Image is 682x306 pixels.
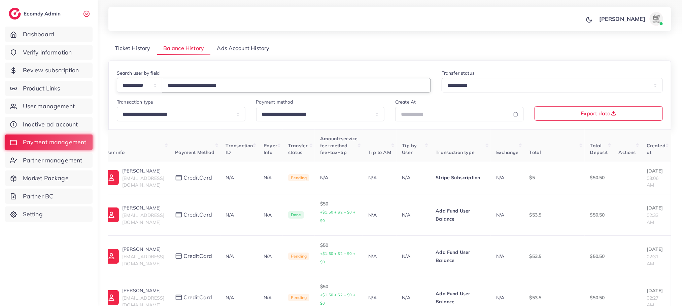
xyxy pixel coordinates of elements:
span: N/A [226,212,234,218]
span: N/A [496,212,504,218]
span: Dashboard [23,30,54,39]
p: N/A [264,294,277,302]
span: Ads Account History [217,44,270,52]
a: Payment management [5,135,93,150]
span: Pending [288,294,309,301]
p: [DATE] [647,286,666,295]
span: [EMAIL_ADDRESS][DOMAIN_NAME] [122,175,164,188]
a: Partner management [5,153,93,168]
span: Balance History [163,44,204,52]
span: Transaction ID [226,143,253,155]
a: Partner BC [5,189,93,204]
p: [DATE] [647,245,666,253]
p: N/A [264,252,277,260]
p: N/A [368,174,391,182]
p: $53.5 [530,294,579,302]
a: User management [5,99,93,114]
span: N/A [226,175,234,181]
span: [EMAIL_ADDRESS][DOMAIN_NAME] [122,254,164,266]
span: Verify information [23,48,72,57]
span: [EMAIL_ADDRESS][DOMAIN_NAME] [122,212,164,225]
span: Ticket History [115,44,150,52]
span: Review subscription [23,66,79,75]
span: creditCard [184,174,212,182]
span: creditCard [184,294,212,301]
label: Search user by field [117,70,160,76]
span: Done [288,211,304,219]
a: logoEcomdy Admin [9,8,62,20]
p: [PERSON_NAME] [122,204,164,212]
span: N/A [496,253,504,259]
p: $50 [320,241,357,266]
span: Setting [23,210,43,219]
p: N/A [402,252,425,260]
img: logo [9,8,21,20]
span: Product Links [23,84,61,93]
span: creditCard [184,211,212,219]
span: Payer Info [264,143,277,155]
span: User info [104,149,125,155]
p: [PERSON_NAME] [122,286,164,295]
span: Actions [619,149,636,155]
p: N/A [402,294,425,302]
span: 02:31 AM [647,254,659,266]
label: Payment method [256,99,293,105]
span: Pending [288,174,309,182]
a: Verify information [5,45,93,60]
p: [PERSON_NAME] [122,167,164,175]
p: N/A [402,174,425,182]
p: $50.50 [590,252,608,260]
img: ic-user-info.36bf1079.svg [104,249,119,264]
span: Market Package [23,174,69,183]
a: Dashboard [5,27,93,42]
p: $50 [320,200,357,225]
p: $50.50 [590,211,608,219]
span: 03:06 AM [647,175,659,188]
p: N/A [264,211,277,219]
img: ic-user-info.36bf1079.svg [104,170,119,185]
a: Product Links [5,81,93,96]
span: Amount+service fee+method fee+tax+tip [320,136,357,155]
p: N/A [368,211,391,219]
span: Total [530,149,541,155]
img: payment [175,295,182,300]
h2: Ecomdy Admin [24,10,62,17]
p: $53.5 [530,252,579,260]
a: [PERSON_NAME]avatar [595,12,666,26]
p: [DATE] [647,204,666,212]
span: Total Deposit [590,143,608,155]
span: Payment Method [175,149,214,155]
p: $50.50 [590,294,608,302]
p: [DATE] [647,167,666,175]
a: Setting [5,206,93,222]
span: N/A [496,175,504,181]
img: payment [175,212,182,218]
span: Transaction type [436,149,475,155]
span: Tip by User [402,143,417,155]
p: [PERSON_NAME] [599,15,645,23]
p: Add Fund User Balance [436,207,485,223]
small: +$1.50 + $2 + $0 + $0 [320,251,355,264]
span: N/A [226,253,234,259]
img: avatar [650,12,663,26]
p: Add Fund User Balance [436,248,485,264]
label: Transfer status [442,70,475,76]
small: +$1.50 + $2 + $0 + $0 [320,210,355,223]
span: 02:33 AM [647,212,659,225]
a: Review subscription [5,63,93,78]
span: Transfer status [288,143,308,155]
span: Payment management [23,138,87,147]
button: Export data [535,106,663,121]
span: Exchange [496,149,518,155]
p: $50.50 [590,174,608,182]
label: Transaction type [117,99,153,105]
span: Inactive ad account [23,120,78,129]
p: Stripe Subscription [436,174,485,182]
span: Tip to AM [368,149,391,155]
img: payment [175,175,182,181]
div: N/A [320,174,357,181]
p: $53.5 [530,211,579,219]
img: ic-user-info.36bf1079.svg [104,290,119,305]
span: Partner BC [23,192,54,201]
span: Partner management [23,156,82,165]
